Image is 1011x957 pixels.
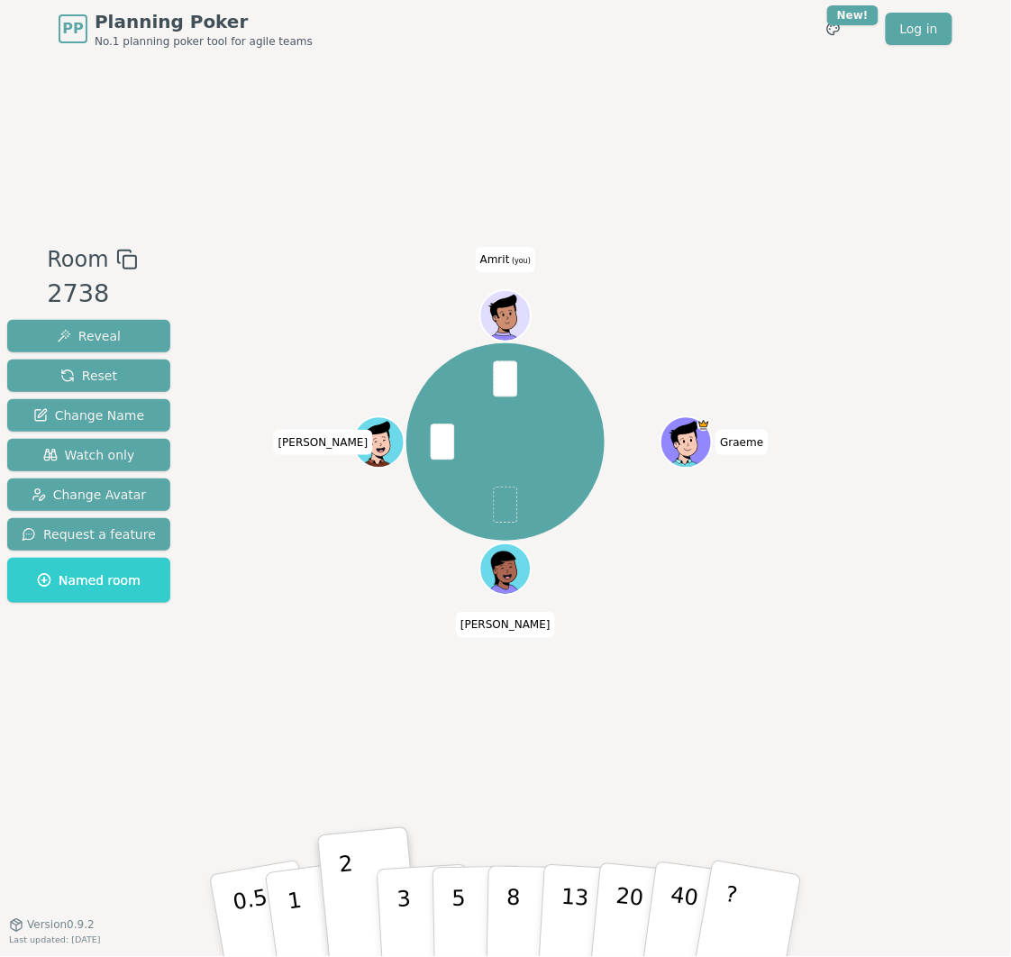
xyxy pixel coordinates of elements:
span: PP [62,18,83,40]
span: Named room [37,571,141,589]
span: Watch only [43,446,135,464]
span: Planning Poker [95,9,313,34]
span: Reveal [57,327,121,345]
div: 2738 [47,276,137,313]
div: New! [827,5,879,25]
span: Request a feature [22,525,156,543]
button: Change Name [7,399,170,432]
span: Click to change your name [715,430,768,455]
a: PPPlanning PokerNo.1 planning poker tool for agile teams [59,9,313,49]
button: Reset [7,360,170,392]
span: (you) [510,257,532,265]
span: Change Name [33,406,144,424]
span: Click to change your name [274,430,373,455]
span: Change Avatar [32,486,147,504]
span: Click to change your name [456,612,555,637]
span: Click to change your name [476,247,535,272]
span: Version 0.9.2 [27,918,95,933]
button: New! [817,13,850,45]
button: Watch only [7,439,170,471]
span: Room [47,243,108,276]
span: Last updated: [DATE] [9,935,101,945]
span: Graeme is the host [697,418,710,431]
span: No.1 planning poker tool for agile teams [95,34,313,49]
button: Version0.9.2 [9,918,95,933]
span: Reset [60,367,117,385]
a: Log in [886,13,952,45]
p: 2 [338,852,361,950]
button: Request a feature [7,518,170,551]
button: Change Avatar [7,478,170,511]
button: Reveal [7,320,170,352]
button: Click to change your avatar [481,292,529,340]
button: Named room [7,558,170,603]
